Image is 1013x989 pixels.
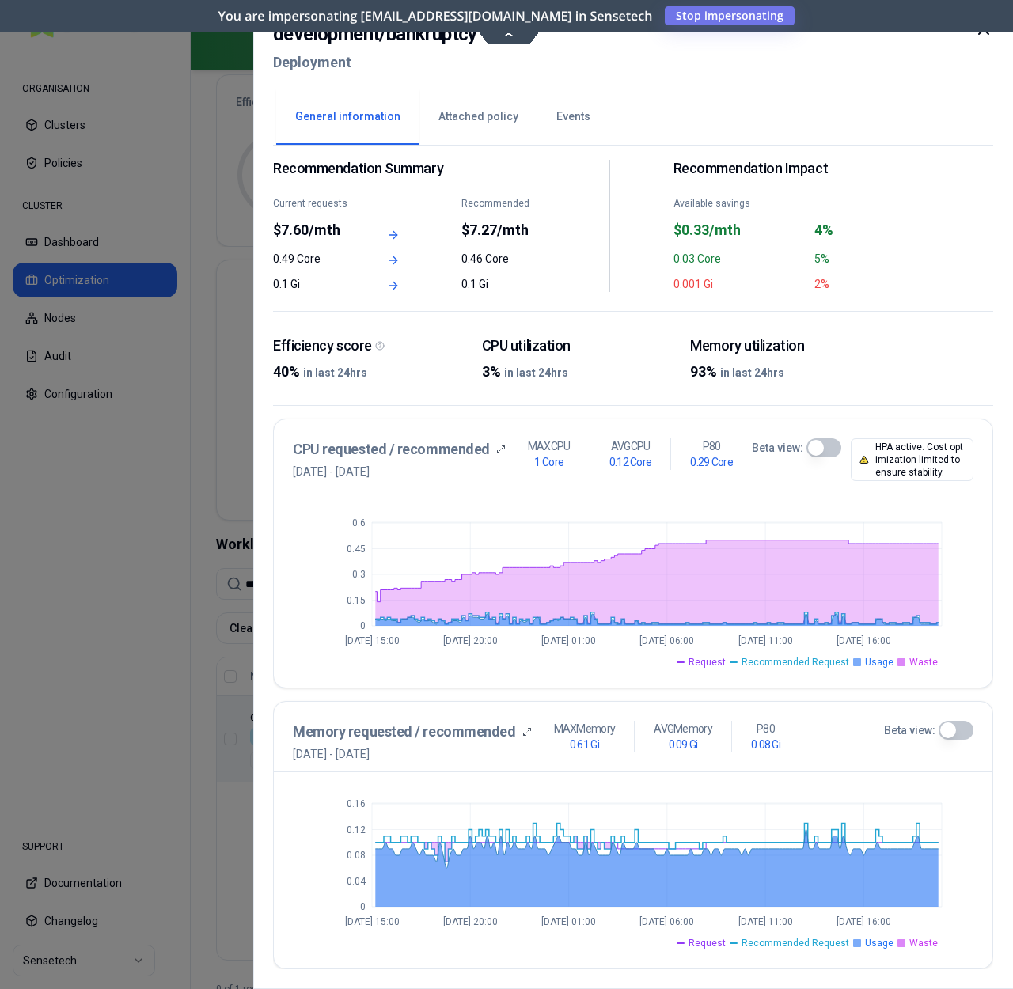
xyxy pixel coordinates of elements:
[273,251,358,267] div: 0.49 Core
[528,438,571,454] p: MAX CPU
[673,197,805,210] div: Available savings
[293,438,490,460] h3: CPU requested / recommended
[273,48,477,77] h2: Deployment
[273,219,358,241] div: $7.60/mth
[654,721,712,737] p: AVG Memory
[504,366,568,379] span: in last 24hrs
[461,219,546,241] div: $7.27/mth
[345,635,400,646] tspan: [DATE] 15:00
[703,438,721,454] p: P80
[673,276,805,292] div: 0.001 Gi
[273,160,546,178] span: Recommendation Summary
[814,276,946,292] div: 2%
[360,901,366,912] tspan: 0
[673,160,947,178] h2: Recommendation Impact
[738,916,793,927] tspan: [DATE] 11:00
[611,438,651,454] p: AVG CPU
[273,197,358,210] div: Current requests
[752,440,803,456] label: Beta view:
[293,464,506,479] span: [DATE] - [DATE]
[347,798,366,809] tspan: 0.16
[554,721,616,737] p: MAX Memory
[352,569,366,580] tspan: 0.3
[461,197,546,210] div: Recommended
[751,737,780,752] h1: 0.08 Gi
[347,824,366,836] tspan: 0.12
[541,635,596,646] tspan: [DATE] 01:00
[673,251,805,267] div: 0.03 Core
[482,337,646,355] div: CPU utilization
[273,337,437,355] div: Efficiency score
[673,219,805,241] div: $0.33/mth
[360,620,366,631] tspan: 0
[461,276,546,292] div: 0.1 Gi
[814,219,946,241] div: 4%
[534,454,563,470] h1: 1 Core
[884,722,935,738] label: Beta view:
[609,454,652,470] h1: 0.12 Core
[837,635,891,646] tspan: [DATE] 16:00
[742,937,849,949] span: Recommended Request
[293,746,532,762] span: [DATE] - [DATE]
[639,916,694,927] tspan: [DATE] 06:00
[851,438,973,481] div: HPA active. Cost optimization limited to ensure stability.
[909,656,938,669] span: Waste
[865,656,893,669] span: Usage
[690,337,854,355] div: Memory utilization
[837,916,891,927] tspan: [DATE] 16:00
[273,20,477,48] h2: development / bankruptcy
[690,361,854,383] div: 93%
[273,361,437,383] div: 40%
[293,721,516,743] h3: Memory requested / recommended
[720,366,784,379] span: in last 24hrs
[443,916,498,927] tspan: [DATE] 20:00
[461,251,546,267] div: 0.46 Core
[347,595,366,606] tspan: 0.15
[347,876,366,887] tspan: 0.04
[345,916,400,927] tspan: [DATE] 15:00
[570,737,599,752] h1: 0.61 Gi
[742,656,849,669] span: Recommended Request
[865,937,893,949] span: Usage
[690,454,733,470] h1: 0.29 Core
[669,737,698,752] h1: 0.09 Gi
[443,635,498,646] tspan: [DATE] 20:00
[537,89,609,145] button: Events
[482,361,646,383] div: 3%
[352,517,366,529] tspan: 0.6
[276,89,419,145] button: General information
[273,276,358,292] div: 0.1 Gi
[347,850,366,861] tspan: 0.08
[909,937,938,949] span: Waste
[639,635,694,646] tspan: [DATE] 06:00
[689,656,726,669] span: Request
[814,251,946,267] div: 5%
[347,544,366,555] tspan: 0.45
[738,635,793,646] tspan: [DATE] 11:00
[541,916,596,927] tspan: [DATE] 01:00
[757,721,775,737] p: P80
[419,89,537,145] button: Attached policy
[689,937,726,949] span: Request
[303,366,367,379] span: in last 24hrs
